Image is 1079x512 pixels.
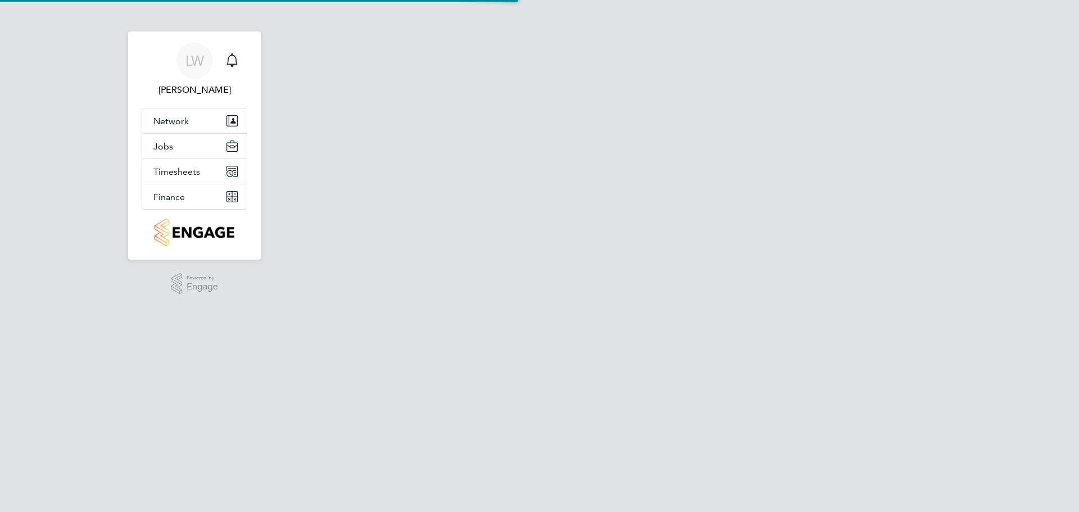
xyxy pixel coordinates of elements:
span: LW [185,53,204,68]
span: Finance [153,192,185,202]
button: Jobs [142,134,247,158]
nav: Main navigation [128,31,261,260]
span: Powered by [187,273,218,283]
img: countryside-properties-logo-retina.png [155,219,234,246]
span: Timesheets [153,166,200,177]
span: Louis Woodcock [142,83,247,97]
a: LW[PERSON_NAME] [142,43,247,97]
button: Network [142,108,247,133]
a: Go to home page [142,219,247,246]
button: Timesheets [142,159,247,184]
span: Engage [187,282,218,292]
span: Network [153,116,189,126]
a: Powered byEngage [171,273,219,294]
button: Finance [142,184,247,209]
span: Jobs [153,141,173,152]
